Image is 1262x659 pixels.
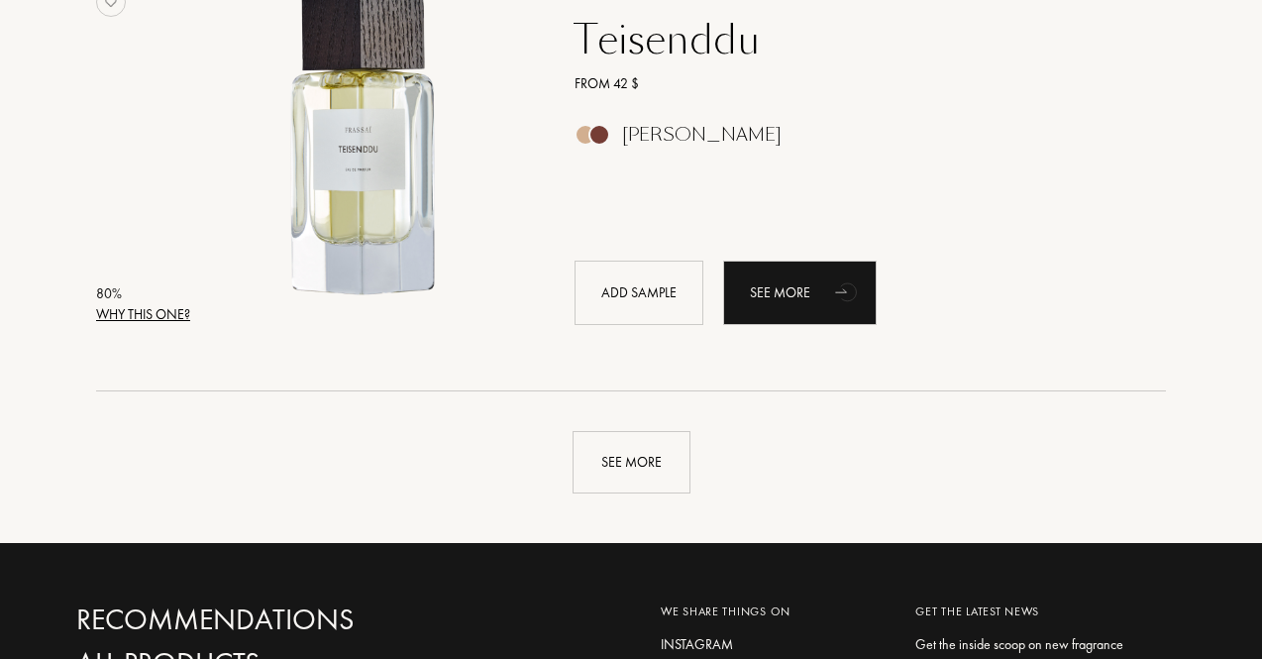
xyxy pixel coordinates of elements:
a: [PERSON_NAME] [560,130,1137,151]
div: See more [573,431,690,494]
a: See moreanimation [723,261,877,325]
a: From 42 $ [560,73,1137,94]
a: Recommendations [76,603,426,637]
div: animation [828,272,868,311]
a: Instagram [661,634,887,655]
div: Add sample [575,261,703,325]
div: Get the latest news [915,603,1171,620]
a: Teisenddu [560,16,1137,63]
div: See more [723,261,877,325]
div: [PERSON_NAME] [622,124,782,146]
div: Why this one? [96,304,190,325]
div: 80 % [96,283,190,304]
div: We share things on [661,603,887,620]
